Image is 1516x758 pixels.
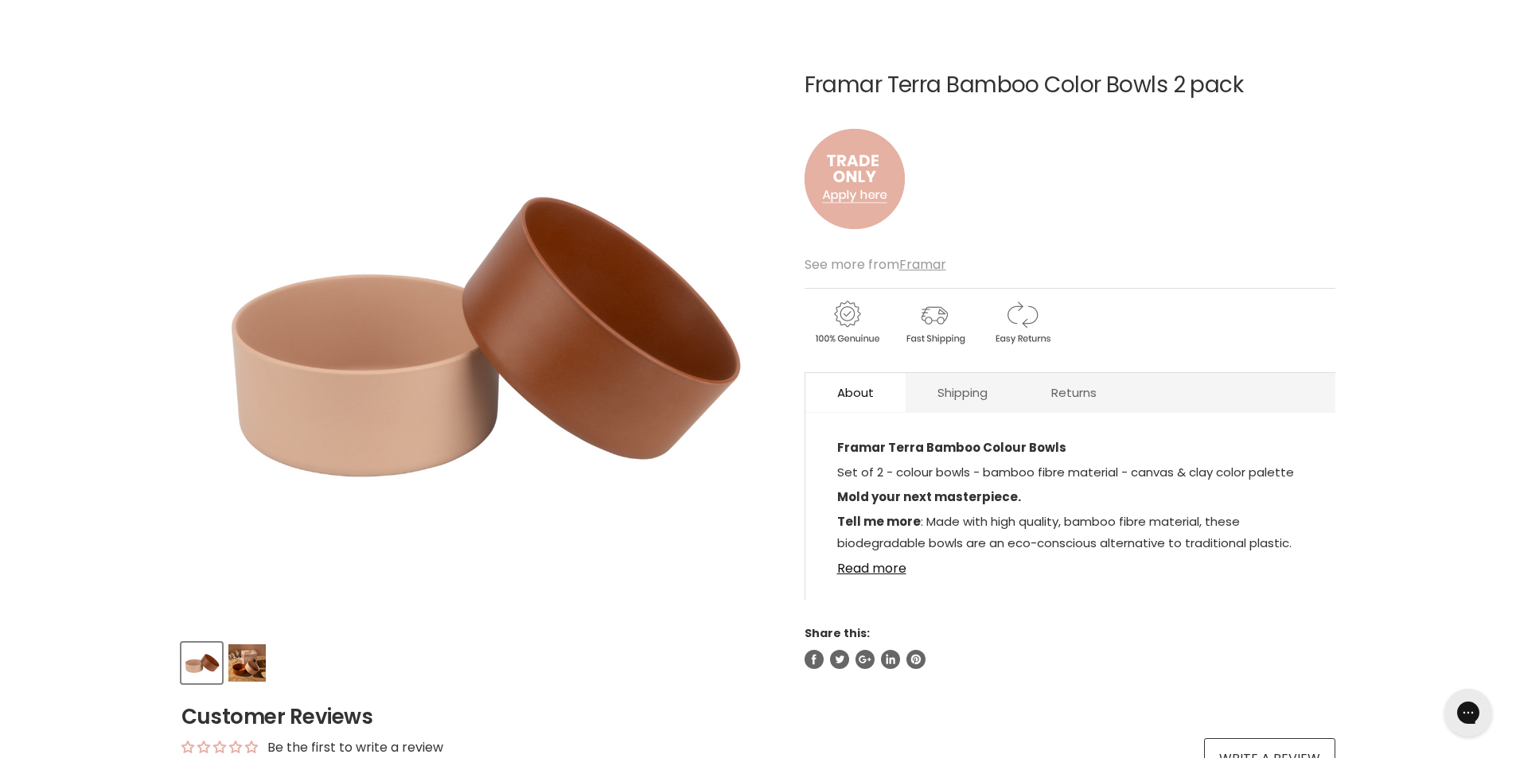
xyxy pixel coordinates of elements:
[805,73,1335,98] h1: Framar Terra Bamboo Color Bowls 2 pack
[906,373,1019,412] a: Shipping
[181,643,222,683] button: Framar Terra Bamboo Color Bowls 2 pack
[181,738,258,756] div: Average rating is 0.00 stars
[837,439,1066,456] strong: Framar Terra Bamboo Colour Bowls
[1019,373,1128,412] a: Returns
[805,113,905,245] img: to.png
[183,644,220,682] img: Framar Terra Bamboo Color Bowls 2 pack
[892,298,976,347] img: shipping.gif
[805,625,870,641] span: Share this:
[181,33,776,628] div: Framar Terra Bamboo Color Bowls 2 pack image. Click or Scroll to Zoom.
[179,638,778,683] div: Product thumbnails
[1436,683,1500,742] iframe: Gorgias live chat messenger
[837,513,921,530] strong: Tell me more
[181,702,1335,731] h2: Customer Reviews
[805,626,1335,669] aside: Share this:
[837,511,1304,600] p: : Made with high quality, bamboo fibre material, these biodegradable bowls are an eco-conscious a...
[805,298,889,347] img: genuine.gif
[899,255,946,274] a: Framar
[837,552,1304,576] a: Read more
[267,739,443,756] div: Be the first to write a review
[227,643,267,683] button: Framar Terra Bamboo Color Bowls 2 pack
[805,255,946,274] span: See more from
[837,488,1021,505] strong: Mold your next masterpiece.
[837,461,1304,486] p: Set of 2 - colour bowls - bamboo fibre material - canvas & clay color palette
[228,644,266,682] img: Framar Terra Bamboo Color Bowls 2 pack
[805,373,906,412] a: About
[980,298,1064,347] img: returns.gif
